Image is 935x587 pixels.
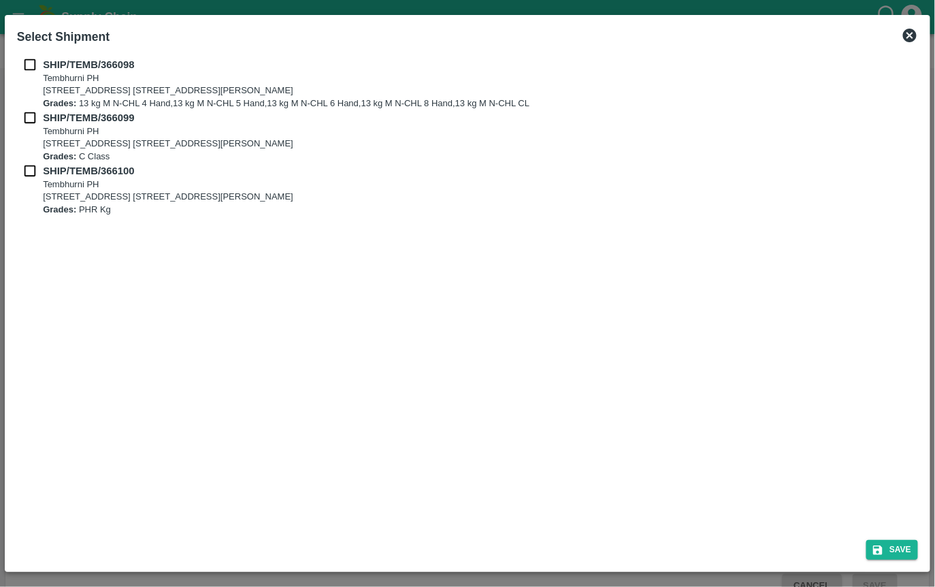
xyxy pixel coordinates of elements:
p: C Class [43,150,293,163]
button: Save [866,540,918,560]
p: Tembhurni PH [43,178,293,191]
b: SHIP/TEMB/366099 [43,112,134,123]
p: Tembhurni PH [43,72,529,85]
p: [STREET_ADDRESS] [STREET_ADDRESS][PERSON_NAME] [43,138,293,150]
p: 13 kg M N-CHL 4 Hand,13 kg M N-CHL 5 Hand,13 kg M N-CHL 6 Hand,13 kg M N-CHL 8 Hand,13 kg M N-CHL CL [43,97,529,110]
b: Grades: [43,151,76,161]
b: SHIP/TEMB/366100 [43,165,134,176]
p: PHR Kg [43,204,293,217]
b: Select Shipment [17,30,110,44]
p: [STREET_ADDRESS] [STREET_ADDRESS][PERSON_NAME] [43,191,293,204]
b: SHIP/TEMB/366098 [43,59,134,70]
p: Tembhurni PH [43,125,293,138]
b: Grades: [43,204,76,215]
p: [STREET_ADDRESS] [STREET_ADDRESS][PERSON_NAME] [43,84,529,97]
b: Grades: [43,98,76,108]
